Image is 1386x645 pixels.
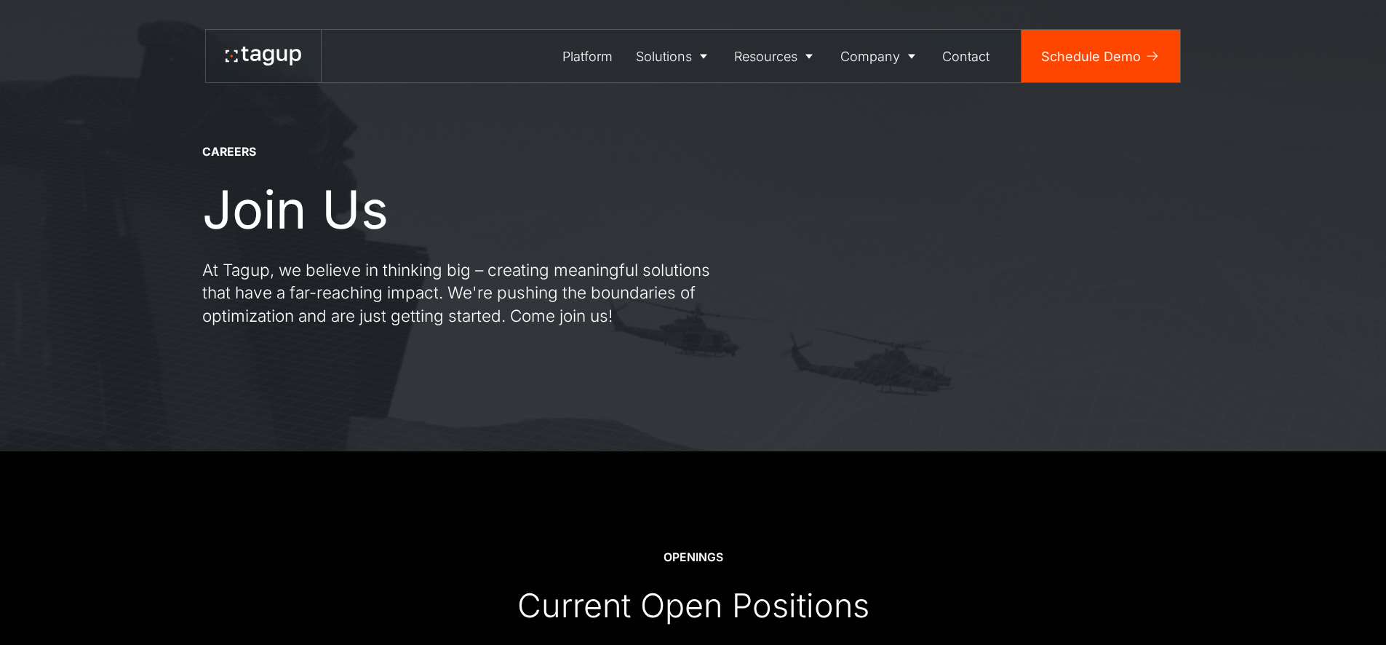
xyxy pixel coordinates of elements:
a: Resources [723,30,829,82]
h1: Join Us [202,180,389,239]
div: Solutions [636,47,692,66]
div: Company [840,47,900,66]
div: Resources [734,47,797,66]
a: Platform [551,30,625,82]
div: Schedule Demo [1041,47,1141,66]
a: Company [829,30,931,82]
div: CAREERS [202,144,256,160]
a: Solutions [624,30,723,82]
div: OPENINGS [664,550,723,566]
a: Contact [931,30,1002,82]
div: Current Open Positions [517,585,869,626]
p: At Tagup, we believe in thinking big – creating meaningful solutions that have a far-reaching imp... [202,258,726,328]
a: Schedule Demo [1021,30,1180,82]
div: Platform [562,47,613,66]
div: Contact [942,47,989,66]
